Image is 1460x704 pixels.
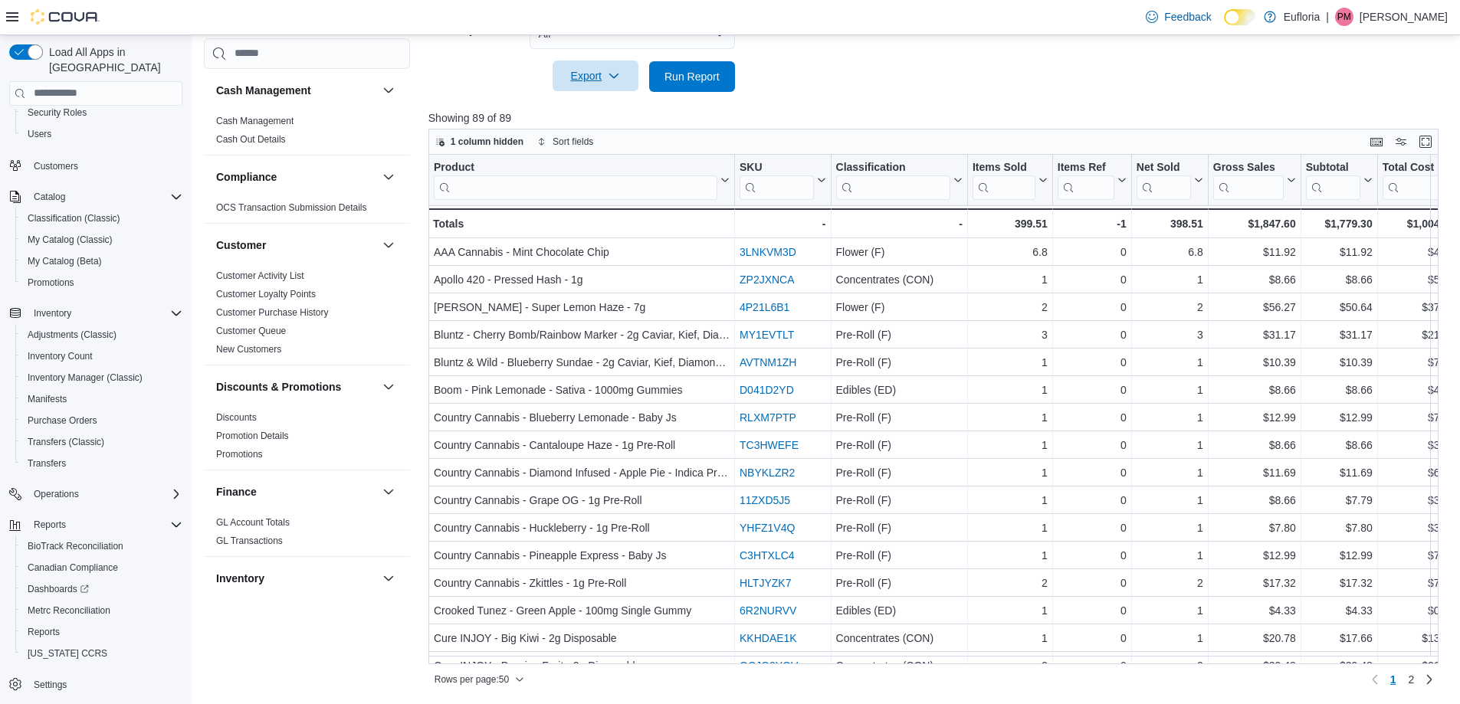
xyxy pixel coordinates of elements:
a: C3HTXLC4 [740,549,795,562]
span: Inventory [34,307,71,319]
div: - [835,214,962,233]
p: [PERSON_NAME] [1360,8,1448,26]
div: $56.27 [1213,298,1296,316]
span: Promotions [216,448,263,460]
div: $8.66 [1213,381,1296,399]
span: My Catalog (Beta) [21,252,182,270]
a: Cash Out Details [216,134,286,145]
span: Catalog [28,188,182,206]
button: Display options [1392,133,1410,151]
span: 1 column hidden [451,136,523,148]
span: Settings [28,675,182,694]
div: $6.00 [1383,463,1455,482]
div: -1 [1058,214,1127,233]
a: Transfers (Classic) [21,433,110,451]
button: Inventory [28,304,77,323]
a: Transfers [21,454,72,473]
button: Net Sold [1137,161,1203,200]
div: $4.75 [1383,381,1455,399]
span: Dashboards [21,580,182,598]
span: Operations [28,485,182,503]
div: Net Sold [1137,161,1191,200]
div: Edibles (ED) [835,381,962,399]
div: 1 [973,436,1048,454]
button: Items Ref [1058,161,1127,200]
div: Items Sold [973,161,1035,175]
span: Customer Queue [216,325,286,337]
span: Operations [34,488,79,500]
a: Dashboards [15,578,189,600]
a: Metrc Reconciliation [21,601,116,620]
div: 0 [1058,408,1127,427]
div: 0 [1058,326,1127,344]
a: Customer Activity List [216,270,304,281]
span: Transfers [21,454,182,473]
div: 6.8 [1137,243,1203,261]
p: Eufloria [1284,8,1320,26]
a: Next page [1420,670,1439,689]
div: $5.00 [1383,270,1455,289]
p: Showing 89 of 89 [428,110,1449,126]
a: YHFZ1V4Q [740,522,795,534]
span: Manifests [28,393,67,405]
div: $11.69 [1306,463,1373,482]
div: Apollo 420 - Pressed Hash - 1g [434,270,730,289]
div: Country Cannabis - Blueberry Lemonade - Baby Js [434,408,730,427]
button: Compliance [379,168,398,186]
span: Customer Loyalty Points [216,288,316,300]
div: $8.66 [1306,436,1373,454]
div: Net Sold [1137,161,1191,175]
div: $7.50 [1383,408,1455,427]
span: PM [1337,8,1351,26]
a: Users [21,125,57,143]
p: | [1326,8,1329,26]
div: Pre-Roll (F) [835,353,962,372]
button: My Catalog (Classic) [15,229,189,250]
a: HLTJYZK7 [740,577,791,589]
a: Promotions [216,449,263,460]
div: Concentrates (CON) [835,270,962,289]
span: Reports [28,626,60,638]
button: Reports [3,514,189,535]
button: Inventory Manager (Classic) [15,367,189,388]
button: Users [15,123,189,145]
div: 399.51 [973,214,1048,233]
span: Reports [28,516,182,534]
span: Load All Apps in [GEOGRAPHIC_DATA] [43,44,182,75]
div: $1,779.30 [1305,214,1372,233]
button: Settings [3,673,189,696]
input: Dark Mode [1224,9,1256,25]
div: 1 [973,381,1048,399]
div: $37.50 [1383,298,1455,316]
div: Items Ref [1058,161,1114,175]
div: $50.64 [1306,298,1373,316]
div: 1 [973,353,1048,372]
a: Customer Queue [216,326,286,336]
span: 1 [1390,672,1396,687]
a: 4P21L6B1 [740,301,789,313]
div: $4.22 [1383,243,1455,261]
div: Pre-Roll (F) [835,326,962,344]
span: Dashboards [28,583,89,595]
span: Customer Purchase History [216,306,329,319]
div: Classification [835,161,950,175]
a: Customers [28,157,84,175]
a: ZP2JXNCA [740,273,795,286]
h3: Compliance [216,169,277,185]
span: Catalog [34,191,65,203]
div: Bluntz - Cherry Bomb/Rainbow Marker - 2g Caviar, Kief, Diamond Infused Blunt [434,326,730,344]
span: Security Roles [21,103,182,122]
a: KKHDAE1K [740,632,797,644]
div: 2 [973,298,1048,316]
button: Metrc Reconciliation [15,600,189,621]
button: Sort fields [531,133,599,151]
span: Adjustments (Classic) [28,329,116,341]
a: Dashboards [21,580,95,598]
h3: Inventory [216,571,264,586]
button: Gross Sales [1213,161,1296,200]
div: $8.66 [1213,436,1296,454]
div: $12.99 [1213,408,1296,427]
span: My Catalog (Beta) [28,255,102,267]
a: Purchase Orders [21,411,103,430]
div: Pre-Roll (F) [835,408,962,427]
